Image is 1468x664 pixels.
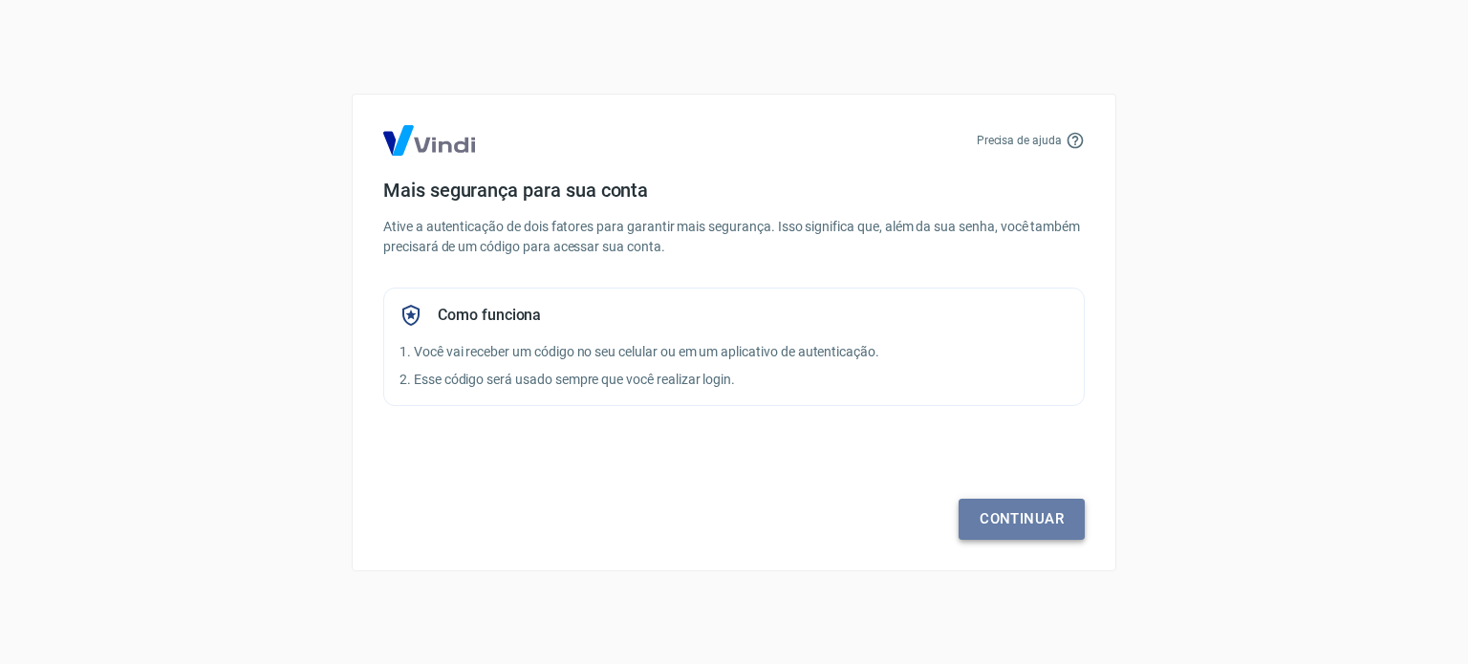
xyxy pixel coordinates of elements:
[438,306,541,325] h5: Como funciona
[399,370,1069,390] p: 2. Esse código será usado sempre que você realizar login.
[383,179,1085,202] h4: Mais segurança para sua conta
[399,342,1069,362] p: 1. Você vai receber um código no seu celular ou em um aplicativo de autenticação.
[977,132,1062,149] p: Precisa de ajuda
[383,125,475,156] img: Logo Vind
[959,499,1085,539] a: Continuar
[383,217,1085,257] p: Ative a autenticação de dois fatores para garantir mais segurança. Isso significa que, além da su...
